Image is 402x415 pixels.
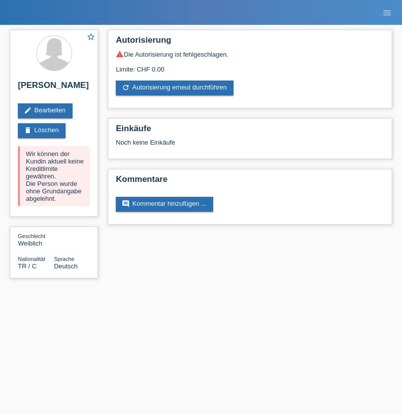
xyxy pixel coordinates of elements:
div: Noch keine Einkäufe [116,139,384,154]
span: Geschlecht [18,233,45,239]
i: delete [24,126,32,134]
i: menu [382,8,392,18]
i: star_border [86,32,95,41]
h2: Autorisierung [116,35,384,50]
a: star_border [86,32,95,43]
div: Wir können der Kundin aktuell keine Kreditlimite gewähren. Die Person wurde ohne Grundangabe abge... [18,146,90,206]
i: refresh [122,83,130,91]
i: edit [24,106,32,114]
h2: Einkäufe [116,124,384,139]
span: Sprache [54,256,75,262]
span: Türkei / C / 02.10.2000 [18,262,37,270]
span: Deutsch [54,262,78,270]
div: Weiblich [18,232,54,247]
a: deleteLöschen [18,123,66,138]
h2: [PERSON_NAME] [18,81,90,95]
i: warning [116,50,124,58]
a: refreshAutorisierung erneut durchführen [116,81,234,95]
i: comment [122,200,130,208]
a: editBearbeiten [18,103,73,118]
a: menu [377,9,397,15]
div: Die Autorisierung ist fehlgeschlagen. [116,50,384,58]
a: commentKommentar hinzufügen ... [116,197,213,212]
span: Nationalität [18,256,45,262]
h2: Kommentare [116,174,384,189]
div: Limite: CHF 0.00 [116,58,384,73]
